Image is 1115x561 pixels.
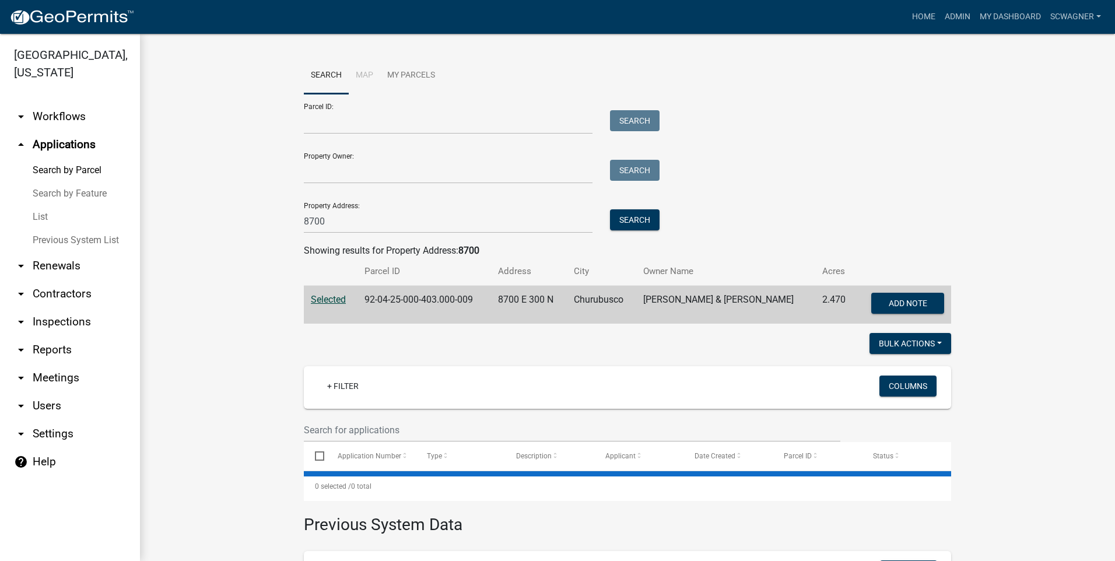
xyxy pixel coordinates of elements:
[567,286,636,324] td: Churubusco
[879,376,937,397] button: Columns
[14,138,28,152] i: arrow_drop_up
[14,399,28,413] i: arrow_drop_down
[683,442,773,470] datatable-header-cell: Date Created
[869,333,951,354] button: Bulk Actions
[318,376,368,397] a: + Filter
[516,452,552,460] span: Description
[1046,6,1106,28] a: scwagner
[415,442,504,470] datatable-header-cell: Type
[907,6,940,28] a: Home
[14,110,28,124] i: arrow_drop_down
[815,286,856,324] td: 2.470
[304,501,951,537] h3: Previous System Data
[326,442,415,470] datatable-header-cell: Application Number
[636,258,816,285] th: Owner Name
[888,299,927,308] span: Add Note
[505,442,594,470] datatable-header-cell: Description
[567,258,636,285] th: City
[14,315,28,329] i: arrow_drop_down
[357,286,491,324] td: 92-04-25-000-403.000-009
[315,482,351,490] span: 0 selected /
[784,452,812,460] span: Parcel ID
[427,452,442,460] span: Type
[873,452,893,460] span: Status
[975,6,1046,28] a: My Dashboard
[773,442,862,470] datatable-header-cell: Parcel ID
[380,57,442,94] a: My Parcels
[695,452,735,460] span: Date Created
[815,258,856,285] th: Acres
[304,244,951,258] div: Showing results for Property Address:
[338,452,401,460] span: Application Number
[14,427,28,441] i: arrow_drop_down
[594,442,683,470] datatable-header-cell: Applicant
[940,6,975,28] a: Admin
[636,286,816,324] td: [PERSON_NAME] & [PERSON_NAME]
[14,259,28,273] i: arrow_drop_down
[605,452,636,460] span: Applicant
[14,343,28,357] i: arrow_drop_down
[14,287,28,301] i: arrow_drop_down
[458,245,479,256] strong: 8700
[311,294,346,305] a: Selected
[304,57,349,94] a: Search
[304,472,951,501] div: 0 total
[491,286,567,324] td: 8700 E 300 N
[610,110,660,131] button: Search
[491,258,567,285] th: Address
[610,209,660,230] button: Search
[304,418,840,442] input: Search for applications
[357,258,491,285] th: Parcel ID
[862,442,951,470] datatable-header-cell: Status
[14,455,28,469] i: help
[14,371,28,385] i: arrow_drop_down
[871,293,944,314] button: Add Note
[304,442,326,470] datatable-header-cell: Select
[610,160,660,181] button: Search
